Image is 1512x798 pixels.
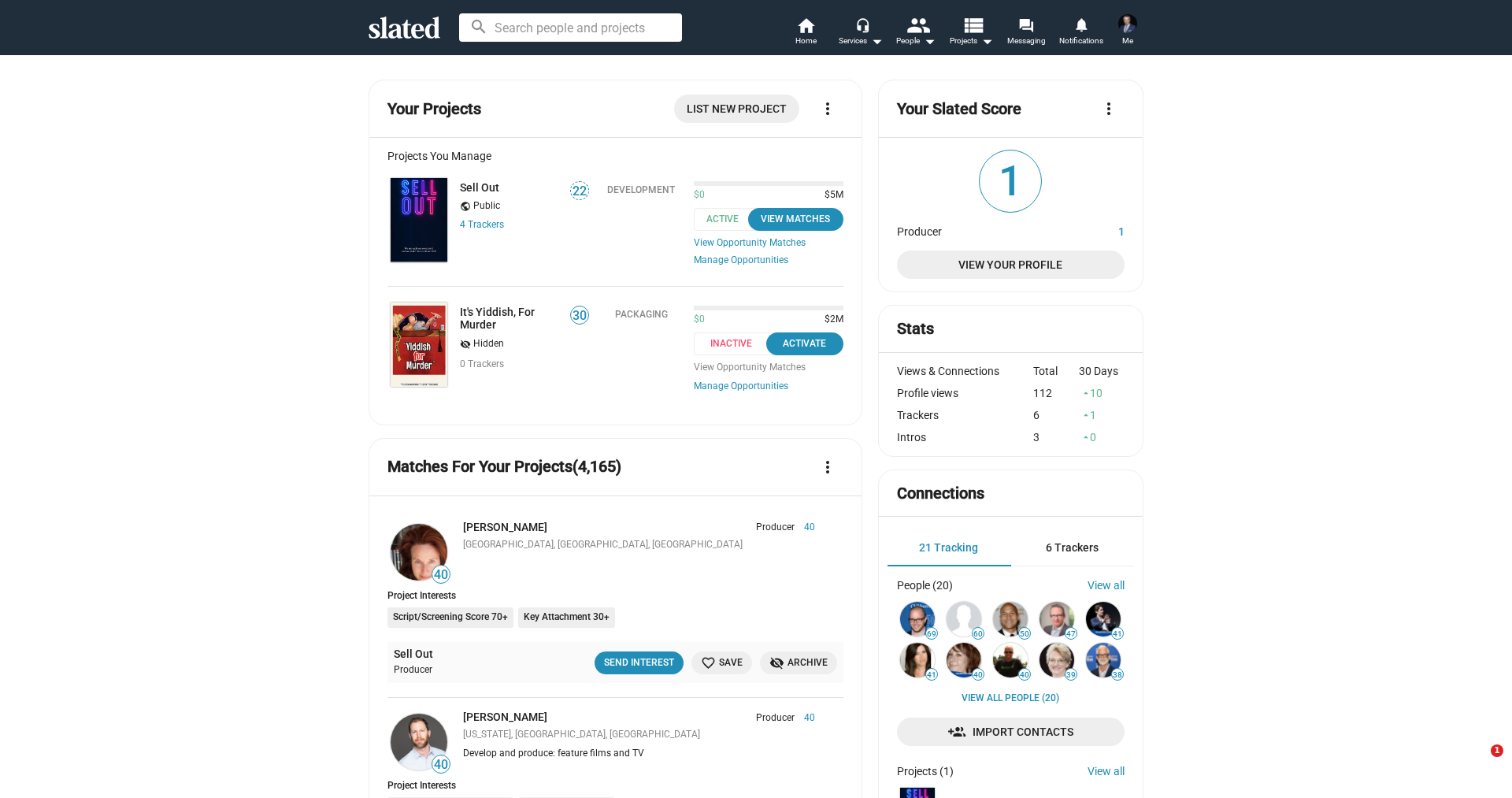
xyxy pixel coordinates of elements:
div: Producer [394,664,507,677]
mat-card-title: Connections [897,483,984,504]
span: Notifications [1059,32,1103,50]
span: Producer [756,712,795,725]
mat-icon: people [906,13,929,36]
div: Packaging [615,309,668,320]
a: View Opportunity Matches [694,237,843,248]
div: Develop and produce: feature films and TV [463,748,815,760]
a: Home [778,16,833,50]
img: Adrienne Stern [947,643,981,677]
div: Development [607,184,675,195]
img: Lee Stein [1118,14,1137,33]
span: 40 [795,521,815,534]
button: Lee SteinMe [1109,11,1147,52]
img: Stephan Paternot [1086,602,1121,637]
div: Total [1033,365,1079,377]
mat-icon: view_list [962,13,984,36]
div: 10 [1079,387,1125,399]
span: 41 [1112,629,1123,639]
img: Rena Ronson [900,643,935,677]
div: 30 Days [1079,365,1125,377]
button: Save [691,651,752,674]
button: Send Interest [595,651,684,674]
div: Projects (1) [897,765,954,778]
span: 40 [432,567,450,583]
span: Producer [756,521,795,534]
div: 3 [1033,431,1079,444]
mat-card-title: Stats [897,318,934,340]
li: Script/Screening Score 70+ [387,607,513,628]
span: 40 [795,712,815,725]
a: 4 Trackers [460,219,504,230]
mat-card-title: Matches For Your Projects [387,456,621,477]
span: 38 [1112,670,1123,680]
iframe: Intercom live chat [1458,744,1496,782]
a: Sell Out [460,181,499,194]
span: 1 [980,150,1041,212]
button: Activate [766,332,843,355]
div: Trackers [897,409,1034,421]
a: Import Contacts [897,718,1125,746]
mat-icon: arrow_drop_down [867,32,886,50]
div: 6 [1033,409,1079,421]
mat-icon: visibility_off [769,655,784,670]
mat-icon: arrow_drop_up [1080,388,1091,399]
span: Archive [769,655,828,671]
mat-icon: forum [1018,17,1033,32]
div: Activate [776,336,834,352]
img: Sell Out [391,178,447,262]
a: Jonathan Rubenstein [387,711,450,774]
mat-card-title: Your Projects [387,98,481,120]
span: View Your Profile [910,251,1112,279]
span: 40 [1019,670,1030,680]
mat-icon: favorite_border [701,655,716,670]
span: 39 [1065,670,1077,680]
a: It's Yiddish, For Murder [387,299,450,390]
a: [PERSON_NAME] [463,711,547,723]
img: It's Yiddish, For Murder [391,302,447,387]
img: Jonathan Rubenstein [391,714,447,770]
span: $0 [694,314,705,326]
span: Import Contacts [910,718,1112,746]
mat-icon: home [796,16,815,35]
span: 41 [926,670,937,680]
span: 0 Trackers [460,358,504,369]
span: List New Project [687,95,787,123]
div: Project Interests [387,780,843,791]
span: 21 Tracking [919,541,978,554]
a: Notifications [1054,16,1109,50]
img: Jina Panebianco [391,524,447,581]
button: People [888,16,943,50]
span: Save [701,655,743,671]
span: View Opportunity Matches [694,362,843,374]
span: 6 Trackers [1046,541,1099,554]
input: Search people and projects [459,13,682,42]
span: Inactive [694,332,778,355]
div: Intros [897,431,1034,444]
div: Project Interests [387,590,843,601]
div: Services [839,32,883,50]
mat-card-title: Your Slated Score [897,98,1021,120]
span: $0 [694,189,705,202]
mat-icon: more_vert [1099,99,1118,118]
span: Projects [950,32,993,50]
button: View Matches [748,208,843,231]
mat-icon: notifications [1073,17,1088,32]
a: View all [1088,765,1125,778]
img: Mason Novick [947,602,981,637]
span: $2M [818,314,843,326]
a: Messaging [999,16,1054,50]
div: [US_STATE], [GEOGRAPHIC_DATA], [GEOGRAPHIC_DATA] [463,729,815,741]
span: 1 [1491,744,1503,757]
a: List New Project [674,95,799,123]
img: Bryan Lord [993,643,1028,677]
mat-icon: visibility_off [460,337,471,352]
span: 47 [1065,629,1077,639]
span: (4,165) [573,457,621,476]
img: Steven Wolfe [1086,643,1121,677]
a: Jina Panebianco [387,521,450,584]
span: 30 [571,308,588,324]
span: 60 [973,629,984,639]
span: Home [795,32,817,50]
a: Manage Opportunities [694,254,843,267]
mat-icon: arrow_drop_up [1080,410,1091,421]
